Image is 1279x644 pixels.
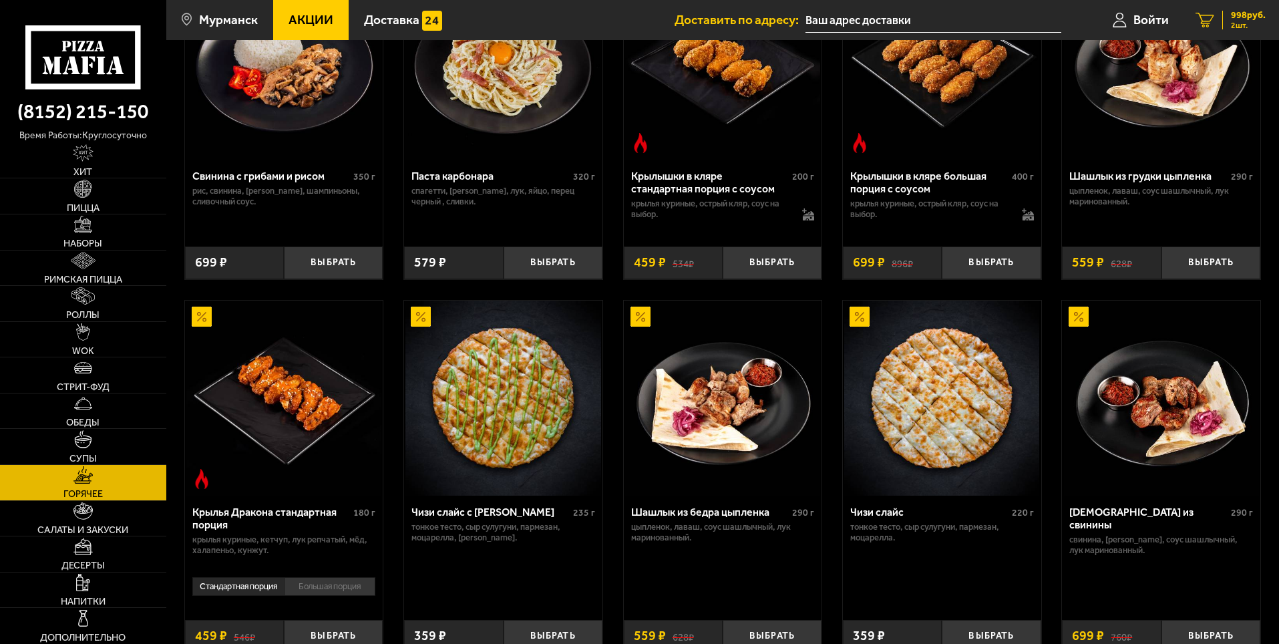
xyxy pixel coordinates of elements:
[673,629,694,643] s: 628 ₽
[192,534,376,556] p: крылья куриные, кетчуп, лук репчатый, мёд, халапеньо, кунжут.
[44,275,122,284] span: Римская пицца
[195,256,227,269] span: 699 ₽
[723,247,821,279] button: Выбрать
[573,171,595,182] span: 320 г
[792,507,814,518] span: 290 г
[1231,11,1266,20] span: 998 руб.
[1231,171,1253,182] span: 290 г
[195,629,227,643] span: 459 ₽
[1072,629,1104,643] span: 699 ₽
[40,633,126,642] span: Дополнительно
[66,310,100,319] span: Роллы
[1111,256,1132,269] s: 628 ₽
[37,525,128,534] span: Салаты и закуски
[353,507,375,518] span: 180 г
[411,170,570,182] div: Паста карбонара
[364,13,419,26] span: Доставка
[625,301,820,496] img: Шашлык из бедра цыпленка
[850,307,870,327] img: Акционный
[850,133,870,153] img: Острое блюдо
[63,238,102,248] span: Наборы
[1064,301,1259,496] img: Шашлык из свинины
[1231,507,1253,518] span: 290 г
[1133,13,1169,26] span: Войти
[199,13,258,26] span: Мурманск
[631,198,789,220] p: крылья куриные, острый кляр, соус на выбор.
[1069,506,1228,531] div: [DEMOGRAPHIC_DATA] из свинины
[630,307,651,327] img: Акционный
[411,186,595,207] p: спагетти, [PERSON_NAME], лук, яйцо, перец черный , сливки.
[414,256,446,269] span: 579 ₽
[1231,21,1266,29] span: 2 шт.
[1069,307,1089,327] img: Акционный
[631,170,789,195] div: Крылышки в кляре стандартная порция c соусом
[850,198,1009,220] p: крылья куриные, острый кляр, соус на выбор.
[284,247,383,279] button: Выбрать
[192,307,212,327] img: Акционный
[411,522,595,543] p: тонкое тесто, сыр сулугуни, пармезан, моцарелла, [PERSON_NAME].
[414,629,446,643] span: 359 ₽
[1069,170,1228,182] div: Шашлык из грудки цыпленка
[850,522,1034,543] p: тонкое тесто, сыр сулугуни, пармезан, моцарелла.
[61,560,105,570] span: Десерты
[843,301,1041,496] a: АкционныйЧизи слайс
[892,256,913,269] s: 896 ₽
[853,256,885,269] span: 699 ₽
[73,167,92,176] span: Хит
[634,256,666,269] span: 459 ₽
[1161,247,1260,279] button: Выбрать
[57,382,110,391] span: Стрит-фуд
[72,346,94,355] span: WOK
[63,489,103,498] span: Горячее
[631,522,815,543] p: цыпленок, лаваш, соус шашлычный, лук маринованный.
[234,629,255,643] s: 546 ₽
[192,469,212,489] img: Острое блюдо
[805,8,1061,33] input: Ваш адрес доставки
[853,629,885,643] span: 359 ₽
[634,629,666,643] span: 559 ₽
[850,506,1009,518] div: Чизи слайс
[411,506,570,518] div: Чизи слайс с [PERSON_NAME]
[631,506,789,518] div: Шашлык из бедра цыпленка
[289,13,333,26] span: Акции
[404,301,602,496] a: АкционныйЧизи слайс с соусом Ранч
[1072,256,1104,269] span: 559 ₽
[504,247,602,279] button: Выбрать
[353,171,375,182] span: 350 г
[844,301,1039,496] img: Чизи слайс
[411,307,431,327] img: Акционный
[186,301,381,496] img: Крылья Дракона стандартная порция
[1062,301,1260,496] a: АкционныйШашлык из свинины
[192,186,376,207] p: рис, свинина, [PERSON_NAME], шампиньоны, сливочный соус.
[630,133,651,153] img: Острое блюдо
[185,573,383,610] div: 0
[66,418,100,427] span: Обеды
[192,506,351,531] div: Крылья Дракона стандартная порция
[1111,629,1132,643] s: 760 ₽
[284,577,376,596] li: Большая порция
[1069,186,1253,207] p: цыпленок, лаваш, соус шашлычный, лук маринованный.
[1012,171,1034,182] span: 400 г
[850,170,1009,195] div: Крылышки в кляре большая порция c соусом
[69,454,97,463] span: Супы
[405,301,600,496] img: Чизи слайс с соусом Ранч
[192,170,351,182] div: Свинина с грибами и рисом
[942,247,1041,279] button: Выбрать
[1069,534,1253,556] p: свинина, [PERSON_NAME], соус шашлычный, лук маринованный.
[67,203,100,212] span: Пицца
[185,301,383,496] a: АкционныйОстрое блюдоКрылья Дракона стандартная порция
[675,13,805,26] span: Доставить по адресу:
[792,171,814,182] span: 200 г
[1012,507,1034,518] span: 220 г
[422,11,442,31] img: 15daf4d41897b9f0e9f617042186c801.svg
[61,597,106,606] span: Напитки
[624,301,822,496] a: АкционныйШашлык из бедра цыпленка
[192,577,284,596] li: Стандартная порция
[573,507,595,518] span: 235 г
[673,256,694,269] s: 534 ₽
